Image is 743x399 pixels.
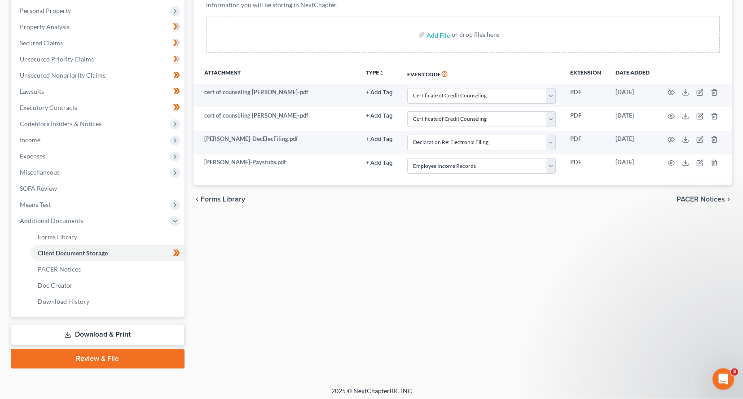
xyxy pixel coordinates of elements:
[38,233,77,241] span: Forms Library
[563,131,608,154] td: PDF
[13,170,167,196] div: Statement of Financial Affairs - Payments Made in the Last 90 days
[193,196,245,203] button: chevron_left Forms Library
[608,131,657,154] td: [DATE]
[366,160,393,166] button: + Add Tag
[193,131,359,154] td: [PERSON_NAME]-DecElecFiling.pdf
[124,14,142,32] img: Profile image for Lindsey
[38,265,81,273] span: PACER Notices
[31,277,185,294] a: Doc Creator
[18,173,150,192] div: Statement of Financial Affairs - Payments Made in the Last 90 days
[201,196,245,203] span: Forms Library
[20,104,77,111] span: Executory Contracts
[13,212,167,229] div: Adding Income
[366,158,393,167] a: + Add Tag
[193,63,359,84] th: Attachment
[18,216,150,225] div: Adding Income
[31,294,185,310] a: Download History
[13,100,185,116] a: Executory Contracts
[725,196,732,203] i: chevron_right
[18,113,150,123] div: Send us a message
[677,196,725,203] span: PACER Notices
[20,303,40,309] span: Home
[13,51,185,67] a: Unsecured Priority Claims
[20,168,60,176] span: Miscellaneous
[38,281,73,289] span: Doc Creator
[20,201,51,208] span: Means Test
[400,63,563,84] th: Event Code
[13,35,185,51] a: Secured Claims
[18,232,150,261] div: Statement of Financial Affairs - Property Repossessed, Foreclosed, Garnished, Attached, Seized, o...
[452,30,499,39] div: or drop files here
[366,88,393,96] a: + Add Tag
[31,245,185,261] a: Client Document Storage
[11,324,185,345] a: Download & Print
[141,14,159,32] img: Profile image for James
[60,280,119,316] button: Messages
[18,153,73,162] span: Search for help
[13,229,167,264] div: Statement of Financial Affairs - Property Repossessed, Foreclosed, Garnished, Attached, Seized, o...
[366,111,393,120] a: + Add Tag
[366,113,393,119] button: + Add Tag
[38,298,89,305] span: Download History
[13,180,185,197] a: SOFA Review
[20,217,83,224] span: Additional Documents
[31,261,185,277] a: PACER Notices
[366,135,393,143] a: + Add Tag
[13,67,185,83] a: Unsecured Nonpriority Claims
[193,154,359,178] td: [PERSON_NAME]-Paystubs.pdf
[193,107,359,131] td: cert of counseling [PERSON_NAME]-pdf
[31,229,185,245] a: Forms Library
[608,63,657,84] th: Date added
[18,199,150,209] div: Attorney's Disclosure of Compensation
[20,120,101,127] span: Codebtors Insiders & Notices
[366,136,393,142] button: + Add Tag
[20,88,44,95] span: Lawsuits
[20,136,40,144] span: Income
[563,107,608,131] td: PDF
[18,64,162,79] p: Hi there!
[366,70,384,76] button: TYPEunfold_more
[563,154,608,178] td: PDF
[193,84,359,107] td: cert of counseling [PERSON_NAME]-pdf
[20,152,45,160] span: Expenses
[13,196,167,212] div: Attorney's Disclosure of Compensation
[608,107,657,131] td: [DATE]
[18,123,150,132] div: We typically reply in a few hours
[608,154,657,178] td: [DATE]
[731,368,738,376] span: 3
[366,90,393,96] button: + Add Tag
[677,196,732,203] button: PACER Notices chevron_right
[20,7,71,14] span: Personal Property
[712,368,734,390] iframe: Intercom live chat
[120,280,180,316] button: Help
[11,349,185,368] a: Review & File
[20,39,63,47] span: Secured Claims
[193,196,201,203] i: chevron_left
[75,303,106,309] span: Messages
[20,184,57,192] span: SOFA Review
[379,70,384,76] i: unfold_more
[608,84,657,107] td: [DATE]
[38,249,108,257] span: Client Document Storage
[20,55,94,63] span: Unsecured Priority Claims
[20,71,106,79] span: Unsecured Nonpriority Claims
[563,63,608,84] th: Extension
[18,18,89,29] img: logo
[563,84,608,107] td: PDF
[107,14,125,32] img: Profile image for Emma
[13,148,167,166] button: Search for help
[9,105,171,140] div: Send us a messageWe typically reply in a few hours
[13,83,185,100] a: Lawsuits
[20,23,70,31] span: Property Analysis
[13,19,185,35] a: Property Analysis
[18,79,162,94] p: How can we help?
[142,303,157,309] span: Help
